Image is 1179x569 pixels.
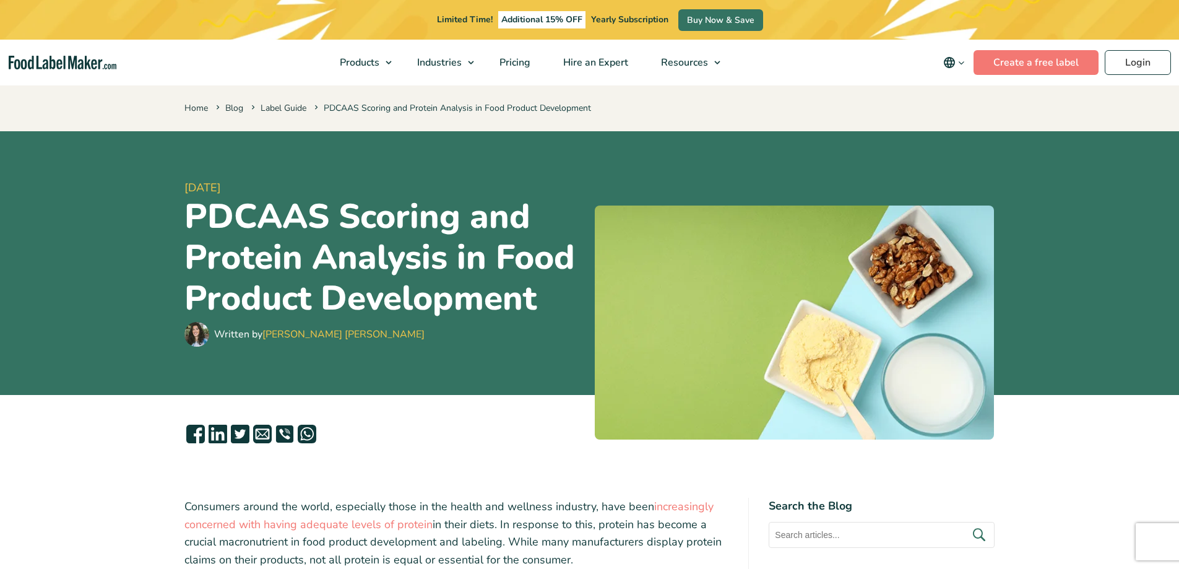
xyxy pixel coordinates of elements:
[769,522,995,548] input: Search articles...
[591,14,668,25] span: Yearly Subscription
[261,102,306,114] a: Label Guide
[496,56,532,69] span: Pricing
[769,498,995,515] h4: Search the Blog
[184,499,714,532] a: increasingly concerned with having adequate levels of protein
[312,102,591,114] span: PDCAAS Scoring and Protein Analysis in Food Product Development
[498,11,585,28] span: Additional 15% OFF
[184,180,585,196] span: [DATE]
[559,56,629,69] span: Hire an Expert
[184,498,729,569] p: Consumers around the world, especially those in the health and wellness industry, have been in th...
[413,56,463,69] span: Industries
[437,14,493,25] span: Limited Time!
[184,322,209,347] img: Maria Abi Hanna - Food Label Maker
[678,9,763,31] a: Buy Now & Save
[225,102,243,114] a: Blog
[214,327,425,342] div: Written by
[324,40,398,85] a: Products
[336,56,381,69] span: Products
[184,102,208,114] a: Home
[1105,50,1171,75] a: Login
[657,56,709,69] span: Resources
[547,40,642,85] a: Hire an Expert
[401,40,480,85] a: Industries
[483,40,544,85] a: Pricing
[184,196,585,319] h1: PDCAAS Scoring and Protein Analysis in Food Product Development
[974,50,1099,75] a: Create a free label
[262,328,425,341] a: [PERSON_NAME] [PERSON_NAME]
[645,40,727,85] a: Resources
